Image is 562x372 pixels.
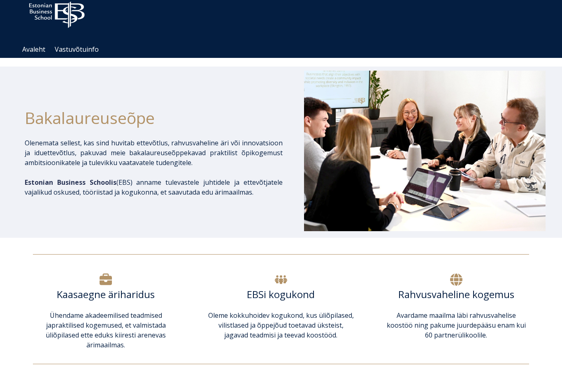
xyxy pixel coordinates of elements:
[55,45,99,54] a: Vastuvõtuinfo
[25,178,118,187] span: (
[22,45,45,54] a: Avaleht
[25,178,116,187] span: Estonian Business Schoolis
[25,138,283,168] p: Olenemata sellest, kas sind huvitab ettevõtlus, rahvusvaheline äri või innovatsioon ja iduettevõt...
[46,321,166,349] span: praktilised kogemused, et valmistada üliõpilased ette eduks kiiresti arenevas ärimaailmas.
[383,288,529,301] h6: Rahvusvaheline kogemus
[25,106,283,130] h1: Bakalaureuseõpe
[208,311,354,340] span: Oleme kokkuhoidev kogukond, kus üliõpilased, vilistlased ja õppejõud toetavad üksteist, jagavad t...
[304,71,546,231] img: Bakalaureusetudengid
[18,41,553,58] div: Navigation Menu
[208,288,354,301] h6: EBSi kogukond
[25,177,283,197] p: EBS) anname tulevastele juhtidele ja ettevõtjatele vajalikud oskused, tööriistad ja kogukonna, et...
[383,310,529,340] p: Avardame maailma läbi rahvusvahelise koostöö ning pakume juurdepääsu enam kui 60 partnerülikoolile.
[33,288,179,301] h6: Kaasaegne äriharidus
[46,311,162,330] span: Ühendame akadeemilised teadmised ja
